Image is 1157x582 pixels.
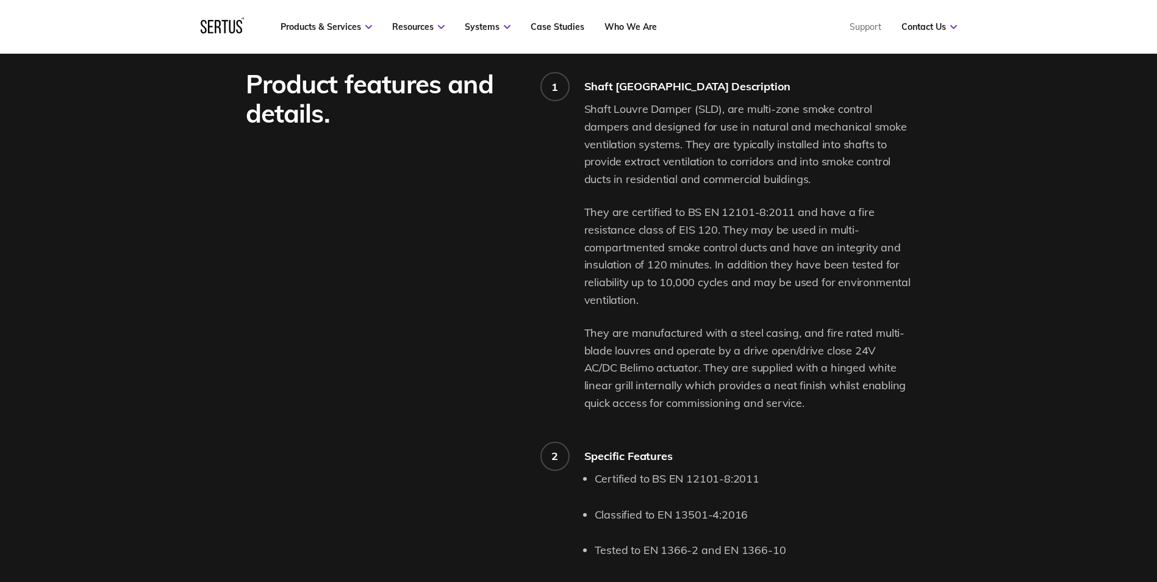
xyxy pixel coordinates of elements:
a: Support [850,21,881,32]
a: Resources [392,21,445,32]
a: Who We Are [604,21,657,32]
a: Systems [465,21,510,32]
a: Contact Us [901,21,957,32]
li: Certified to BS EN 12101-8:2011 [595,470,912,488]
p: Shaft Louvre Damper (SLD), are multi-zone smoke control dampers and designed for use in natural a... [584,101,912,189]
p: They are certified to BS EN 12101-8:2011 and have a fire resistance class of EIS 120. They may be... [584,204,912,309]
li: Tested to EN 1366-2 and EN 1366-10 [595,542,912,559]
p: They are manufactured with a steel casing, and fire rated multi-blade louvres and operate by a dr... [584,325,912,412]
div: Product features and details. [246,70,523,128]
div: 1 [551,80,558,94]
div: 2 [551,449,558,463]
div: Specific Features [584,449,912,463]
a: Products & Services [281,21,372,32]
a: Case Studies [531,21,584,32]
iframe: Chat Widget [937,440,1157,582]
li: Classified to EN 13501-4:2016 [595,506,912,524]
div: Shaft [GEOGRAPHIC_DATA] Description [584,79,912,93]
